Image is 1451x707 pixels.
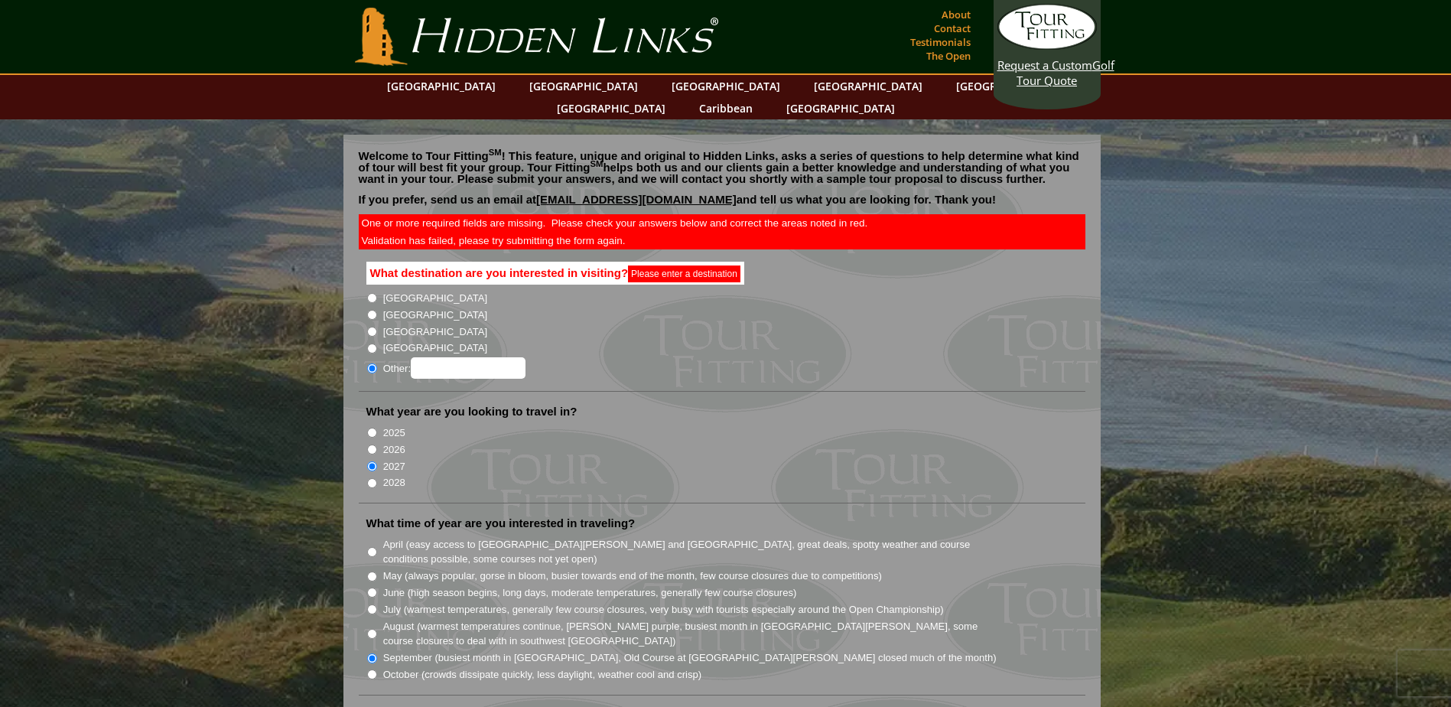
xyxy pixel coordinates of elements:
[922,45,974,67] a: The Open
[383,425,405,441] label: 2025
[938,4,974,25] a: About
[383,667,702,683] label: October (crowds dissipate quickly, less daylight, weather cool and crisp)
[383,357,525,379] label: Other:
[590,159,603,168] sup: SM
[383,537,998,567] label: April (easy access to [GEOGRAPHIC_DATA][PERSON_NAME] and [GEOGRAPHIC_DATA], great deals, spotty w...
[779,97,903,119] a: [GEOGRAPHIC_DATA]
[948,75,1072,97] a: [GEOGRAPHIC_DATA]
[411,357,525,379] input: Other:
[383,569,882,584] label: May (always popular, gorse in bloom, busier towards end of the month, few course closures due to ...
[383,602,944,617] label: July (warmest temperatures, generally few course closures, very busy with tourists especially aro...
[383,475,405,490] label: 2028
[522,75,646,97] a: [GEOGRAPHIC_DATA]
[383,324,487,340] label: [GEOGRAPHIC_DATA]
[383,459,405,474] label: 2027
[489,148,502,157] sup: SM
[997,4,1097,88] a: Request a CustomGolf Tour Quote
[383,442,405,458] label: 2026
[383,340,487,356] label: [GEOGRAPHIC_DATA]
[997,57,1092,73] span: Request a Custom
[359,194,1085,217] p: If you prefer, send us an email at and tell us what you are looking for. Thank you!
[359,150,1085,184] p: Welcome to Tour Fitting ! This feature, unique and original to Hidden Links, asks a series of que...
[383,585,797,601] label: June (high season begins, long days, moderate temperatures, generally few course closures)
[691,97,760,119] a: Caribbean
[383,308,487,323] label: [GEOGRAPHIC_DATA]
[379,75,503,97] a: [GEOGRAPHIC_DATA]
[366,516,636,531] label: What time of year are you interested in traveling?
[549,97,673,119] a: [GEOGRAPHIC_DATA]
[930,18,974,39] a: Contact
[536,193,737,206] a: [EMAIL_ADDRESS][DOMAIN_NAME]
[664,75,788,97] a: [GEOGRAPHIC_DATA]
[383,291,487,306] label: [GEOGRAPHIC_DATA]
[383,619,998,649] label: August (warmest temperatures continue, [PERSON_NAME] purple, busiest month in [GEOGRAPHIC_DATA][P...
[366,404,577,419] label: What year are you looking to travel in?
[383,650,997,666] label: September (busiest month in [GEOGRAPHIC_DATA], Old Course at [GEOGRAPHIC_DATA][PERSON_NAME] close...
[359,232,1085,249] div: Validation has failed, please try submitting the form again.
[366,262,744,285] label: What destination are you interested in visiting?
[906,31,974,53] a: Testimonials
[806,75,930,97] a: [GEOGRAPHIC_DATA]
[359,214,1085,232] div: One or more required fields are missing. Please check your answers below and correct the areas no...
[628,266,740,282] span: Please enter a destination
